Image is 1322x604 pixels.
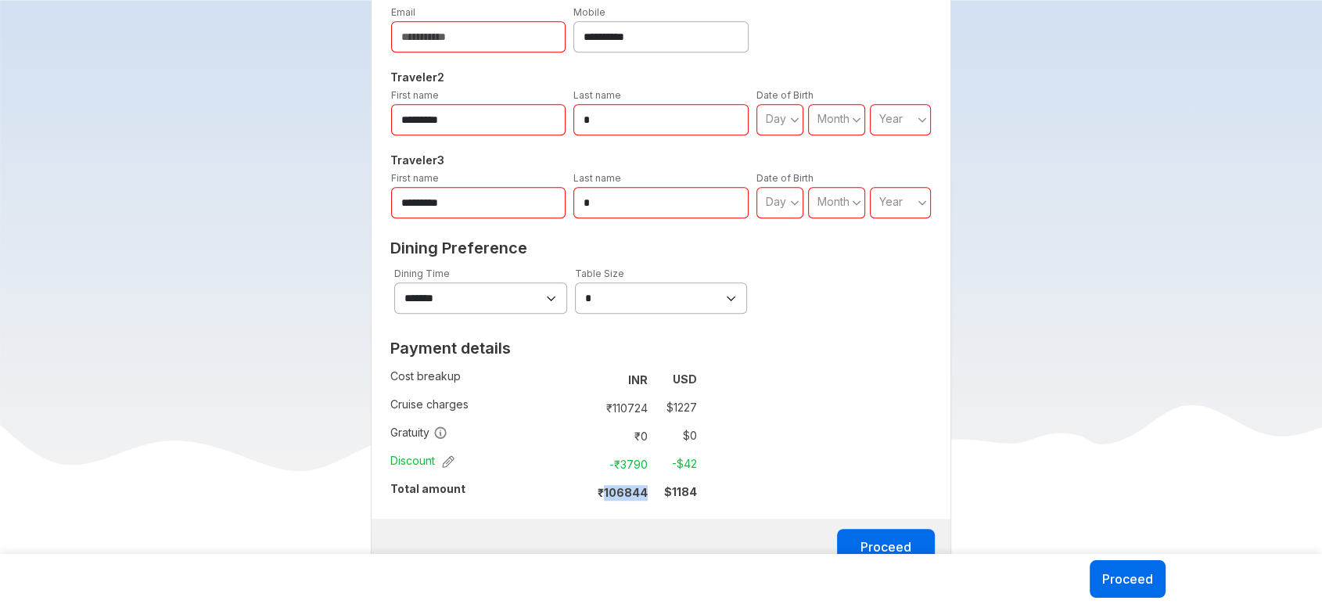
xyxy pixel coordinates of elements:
[817,112,850,125] span: Month
[837,529,935,566] button: Proceed
[673,372,697,386] strong: USD
[654,397,697,419] td: $ 1227
[581,450,588,478] td: :
[390,482,465,495] strong: Total amount
[573,172,621,184] label: Last name
[588,453,654,475] td: -₹ 3790
[581,394,588,422] td: :
[581,422,588,450] td: :
[394,268,450,279] label: Dining Time
[756,172,814,184] label: Date of Birth
[852,112,861,128] svg: angle down
[588,425,654,447] td: ₹ 0
[588,397,654,419] td: ₹ 110724
[581,478,588,506] td: :
[918,112,927,128] svg: angle down
[790,195,799,210] svg: angle down
[390,394,581,422] td: Cruise charges
[387,68,936,87] h5: Traveler 2
[766,112,786,125] span: Day
[391,6,415,18] label: Email
[391,172,439,184] label: First name
[756,89,814,101] label: Date of Birth
[575,268,624,279] label: Table Size
[852,195,861,210] svg: angle down
[391,89,439,101] label: First name
[790,112,799,128] svg: angle down
[918,195,927,210] svg: angle down
[581,365,588,394] td: :
[390,453,454,469] span: Discount
[766,195,786,208] span: Day
[654,453,697,475] td: -$ 42
[390,239,932,257] h2: Dining Preference
[654,425,697,447] td: $ 0
[573,6,605,18] label: Mobile
[879,112,903,125] span: Year
[817,195,850,208] span: Month
[390,425,447,440] span: Gratuity
[1090,560,1166,598] button: Proceed
[387,151,936,170] h5: Traveler 3
[390,365,581,394] td: Cost breakup
[879,195,903,208] span: Year
[573,89,621,101] label: Last name
[664,485,697,498] strong: $ 1184
[598,486,648,499] strong: ₹ 106844
[390,339,697,358] h2: Payment details
[628,373,648,386] strong: INR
